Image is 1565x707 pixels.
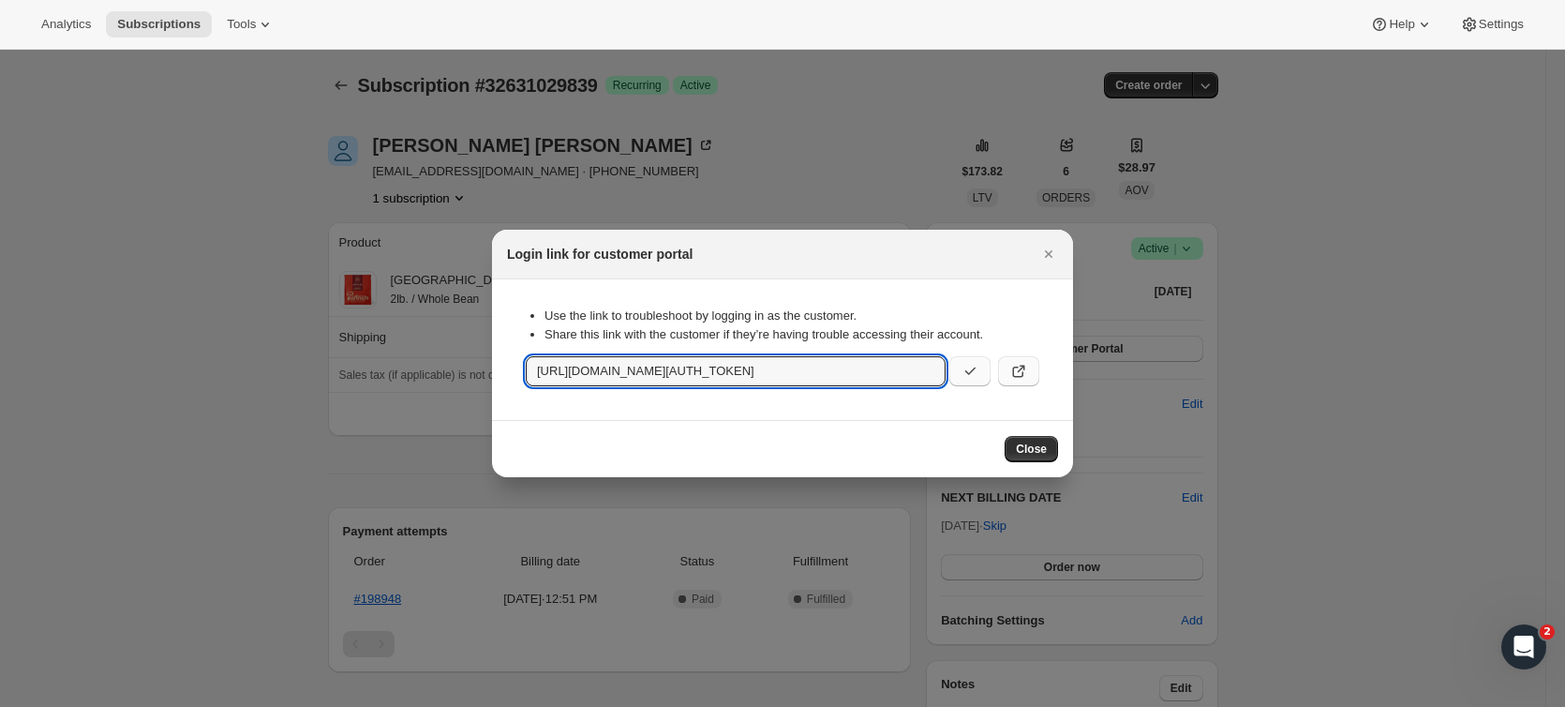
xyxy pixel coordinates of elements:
span: Analytics [41,17,91,32]
span: Subscriptions [117,17,201,32]
h2: Login link for customer portal [507,245,693,263]
button: Close [1036,241,1062,267]
button: Tools [216,11,286,38]
li: Share this link with the customer if they’re having trouble accessing their account. [544,325,1039,344]
button: Settings [1449,11,1535,38]
button: Help [1359,11,1444,38]
button: Close [1005,436,1058,462]
span: 2 [1540,624,1555,639]
span: Close [1016,442,1047,457]
button: Analytics [30,11,102,38]
button: Subscriptions [106,11,212,38]
span: Help [1389,17,1414,32]
span: Tools [227,17,256,32]
span: Settings [1479,17,1524,32]
iframe: Intercom live chat [1501,624,1546,669]
li: Use the link to troubleshoot by logging in as the customer. [544,307,1039,325]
